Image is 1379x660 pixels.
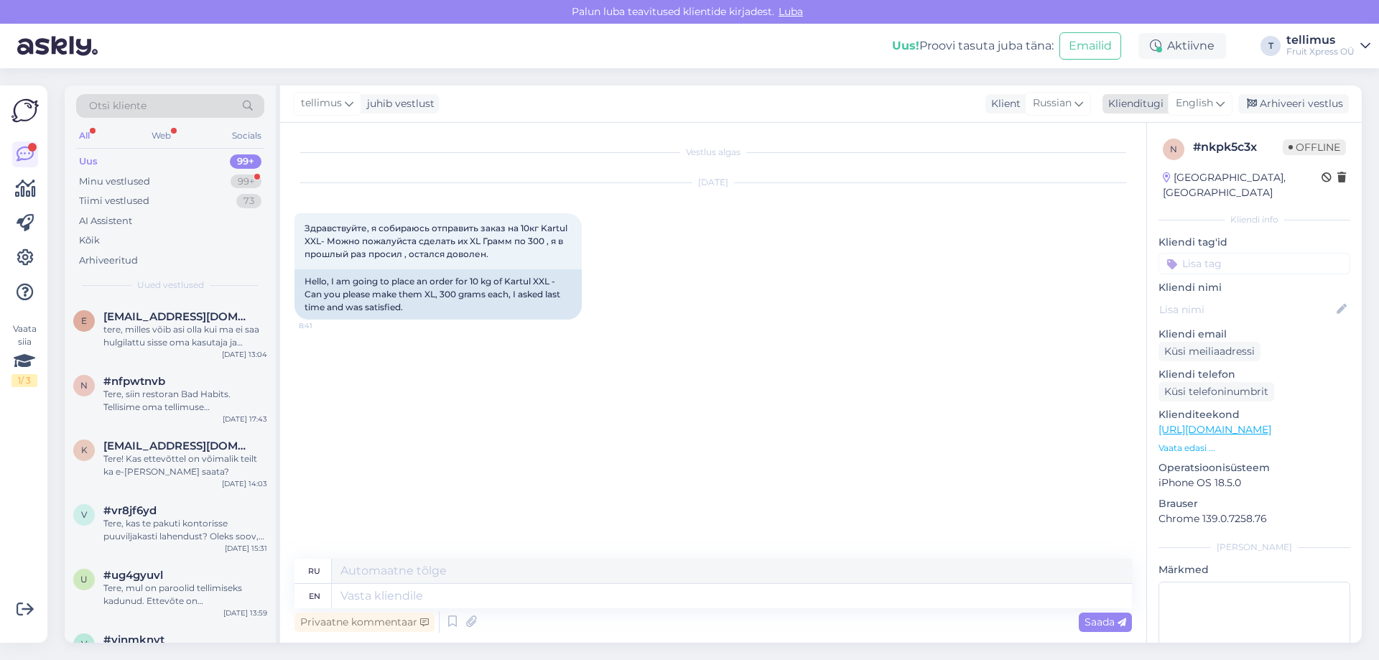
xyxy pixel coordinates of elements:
span: 8:41 [299,320,353,331]
p: Kliendi email [1159,327,1350,342]
span: Saada [1085,615,1126,628]
div: juhib vestlust [361,96,435,111]
span: n [1170,144,1177,154]
span: v [81,638,87,649]
p: Märkmed [1159,562,1350,577]
div: Klient [985,96,1021,111]
span: Offline [1283,139,1346,155]
p: Chrome 139.0.7258.76 [1159,511,1350,526]
div: Tere, siin restoran Bad Habits. Tellisime oma tellimuse [PERSON_NAME] 10-ks. [PERSON_NAME] 12 hel... [103,388,267,414]
p: Vaata edasi ... [1159,442,1350,455]
div: Arhiveeritud [79,254,138,268]
span: #vinmknyt [103,633,164,646]
div: 99+ [231,175,261,189]
div: tere, milles võib asi olla kui ma ei saa hulgilattu sisse oma kasutaja ja parooliga? [103,323,267,349]
div: Vaata siia [11,322,37,387]
div: 1 / 3 [11,374,37,387]
p: Operatsioonisüsteem [1159,460,1350,475]
div: Web [149,126,174,145]
span: Здравствуйте, я собираюсь отправить заказ на 10кг Kartul XXL- Можно пожалуйста сделать их XL Грам... [305,223,570,259]
span: #vr8jf6yd [103,504,157,517]
div: [DATE] 14:03 [222,478,267,489]
div: [DATE] 15:31 [225,543,267,554]
p: Kliendi telefon [1159,367,1350,382]
span: English [1176,96,1213,111]
p: iPhone OS 18.5.0 [1159,475,1350,491]
div: All [76,126,93,145]
span: Otsi kliente [89,98,147,113]
div: Tere, kas te pakuti kontorisse puuviljakasti lahendust? Oleks soov, et puuviljad tuleksid iganäda... [103,517,267,543]
div: 99+ [230,154,261,169]
div: T [1260,36,1281,56]
div: Proovi tasuta juba täna: [892,37,1054,55]
p: Brauser [1159,496,1350,511]
div: Fruit Xpress OÜ [1286,46,1355,57]
div: Tere! Kas ettevõttel on võimalik teilt ka e-[PERSON_NAME] saata? [103,452,267,478]
input: Lisa nimi [1159,302,1334,317]
p: Kliendi nimi [1159,280,1350,295]
div: # nkpk5c3x [1193,139,1283,156]
span: v [81,509,87,520]
a: [URL][DOMAIN_NAME] [1159,423,1271,436]
span: n [80,380,88,391]
div: [DATE] [294,176,1132,189]
div: [GEOGRAPHIC_DATA], [GEOGRAPHIC_DATA] [1163,170,1322,200]
span: Luba [774,5,807,18]
div: Kõik [79,233,100,248]
span: e [81,315,87,326]
div: tellimus [1286,34,1355,46]
div: Minu vestlused [79,175,150,189]
span: elevant@elevant.ee [103,310,253,323]
span: Russian [1033,96,1072,111]
b: Uus! [892,39,919,52]
div: [DATE] 13:04 [222,349,267,360]
p: Kliendi tag'id [1159,235,1350,250]
div: Uus [79,154,98,169]
div: Hello, I am going to place an order for 10 kg of Kartul XXL - Can you please make them XL, 300 gr... [294,269,582,320]
div: Klienditugi [1102,96,1164,111]
div: Vestlus algas [294,146,1132,159]
span: #ug4gyuvl [103,569,163,582]
a: tellimusFruit Xpress OÜ [1286,34,1370,57]
div: en [309,584,320,608]
span: k [81,445,88,455]
img: Askly Logo [11,97,39,124]
div: Kliendi info [1159,213,1350,226]
div: [PERSON_NAME] [1159,541,1350,554]
div: Tiimi vestlused [79,194,149,208]
span: Uued vestlused [137,279,204,292]
span: #nfpwtnvb [103,375,165,388]
div: Socials [229,126,264,145]
div: AI Assistent [79,214,132,228]
div: Tere, mul on paroolid tellimiseks kadunud. Ettevõte on [PERSON_NAME], ise [PERSON_NAME] [PERSON_N... [103,582,267,608]
span: u [80,574,88,585]
div: Küsi telefoninumbrit [1159,382,1274,401]
p: Klienditeekond [1159,407,1350,422]
div: Aktiivne [1138,33,1226,59]
div: [DATE] 13:59 [223,608,267,618]
span: tellimus [301,96,342,111]
div: ru [308,559,320,583]
div: Arhiveeri vestlus [1238,94,1349,113]
div: [DATE] 17:43 [223,414,267,424]
div: 73 [236,194,261,208]
div: Küsi meiliaadressi [1159,342,1260,361]
span: kadiprants8@gmail.com [103,440,253,452]
div: Privaatne kommentaar [294,613,435,632]
button: Emailid [1059,32,1121,60]
input: Lisa tag [1159,253,1350,274]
